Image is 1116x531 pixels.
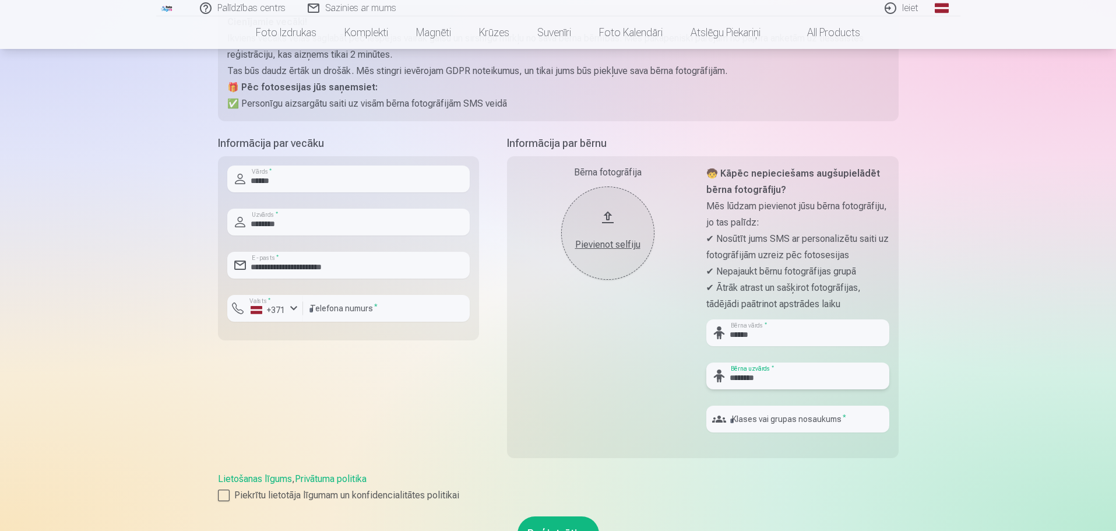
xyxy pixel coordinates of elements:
a: Foto kalendāri [585,16,677,49]
p: ✔ Nosūtīt jums SMS ar personalizētu saiti uz fotogrāfijām uzreiz pēc fotosesijas [706,231,889,263]
p: Tas būs daudz ērtāk un drošāk. Mēs stingri ievērojam GDPR noteikumus, un tikai jums būs piekļuve ... [227,63,889,79]
a: Foto izdrukas [242,16,330,49]
div: Pievienot selfiju [573,238,643,252]
h5: Informācija par vecāku [218,135,479,152]
div: , [218,472,899,502]
a: Krūzes [465,16,523,49]
div: +371 [251,304,286,316]
a: All products [774,16,874,49]
button: Pievienot selfiju [561,187,654,280]
a: Atslēgu piekariņi [677,16,774,49]
strong: 🧒 Kāpēc nepieciešams augšupielādēt bērna fotogrāfiju? [706,168,880,195]
a: Magnēti [402,16,465,49]
a: Privātuma politika [295,473,367,484]
p: Mēs lūdzam pievienot jūsu bērna fotogrāfiju, jo tas palīdz: [706,198,889,231]
h5: Informācija par bērnu [507,135,899,152]
button: Valsts*+371 [227,295,303,322]
p: ✔ Ātrāk atrast un sašķirot fotogrāfijas, tādējādi paātrinot apstrādes laiku [706,280,889,312]
strong: 🎁 Pēc fotosesijas jūs saņemsiet: [227,82,378,93]
p: ✔ Nepajaukt bērnu fotogrāfijas grupā [706,263,889,280]
a: Komplekti [330,16,402,49]
a: Lietošanas līgums [218,473,292,484]
label: Piekrītu lietotāja līgumam un konfidencialitātes politikai [218,488,899,502]
p: ✅ Personīgu aizsargātu saiti uz visām bērna fotogrāfijām SMS veidā [227,96,889,112]
img: /fa1 [161,5,174,12]
label: Valsts [246,297,274,305]
a: Suvenīri [523,16,585,49]
div: Bērna fotogrāfija [516,166,699,180]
